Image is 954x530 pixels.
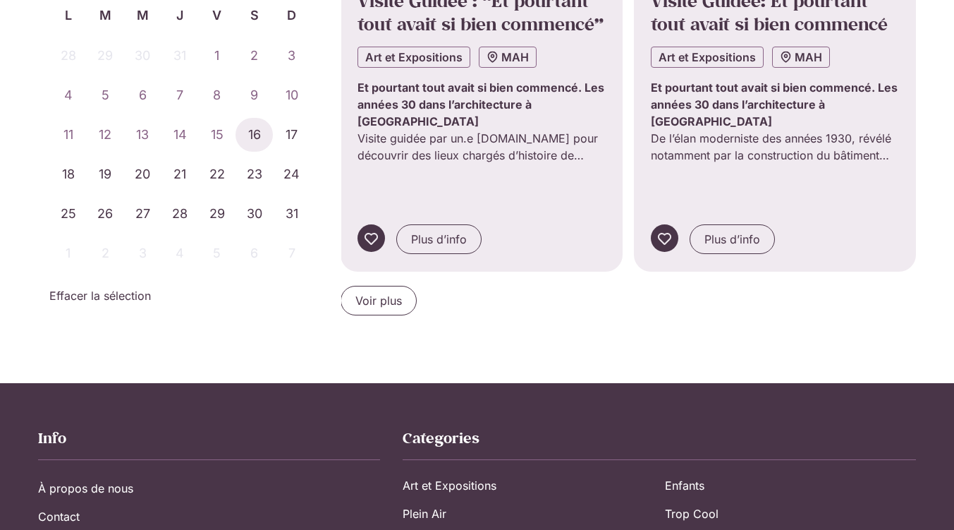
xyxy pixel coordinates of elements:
[199,118,236,152] span: Août 15, 2025
[87,197,124,231] span: Août 26, 2025
[403,471,654,500] a: Art et Expositions
[199,157,236,191] span: Août 22, 2025
[124,157,161,191] span: Août 20, 2025
[199,236,236,270] span: Septembre 5, 2025
[87,39,124,73] span: Juillet 29, 2025
[199,197,236,231] span: Août 29, 2025
[273,6,310,25] span: D
[665,500,916,528] a: Trop Cool
[273,118,310,152] span: Août 17, 2025
[199,6,236,25] span: V
[124,6,161,25] span: M
[87,6,124,25] span: M
[357,130,606,164] p: Visite guidée par un.e [DOMAIN_NAME] pour découvrir des lieux chargés d’histoire de manière enric...
[236,39,273,73] span: Août 2, 2025
[236,78,273,112] span: Août 9, 2025
[124,236,161,270] span: Septembre 3, 2025
[124,118,161,152] span: Août 13, 2025
[396,224,482,254] a: Plus d’info
[411,231,467,248] span: Plus d’info
[87,236,124,270] span: Septembre 2, 2025
[161,157,199,191] span: Août 21, 2025
[161,6,199,25] span: J
[403,500,654,528] a: Plein Air
[651,80,898,128] strong: Et pourtant tout avait si bien commencé. Les années 30 dans l’architecture à [GEOGRAPHIC_DATA]
[87,157,124,191] span: Août 19, 2025
[651,130,899,164] p: De l’élan moderniste des années 1930, révélé notamment par la construction du bâtiment Clarté de ...
[49,236,87,270] span: Septembre 1, 2025
[87,118,124,152] span: Août 12, 2025
[49,287,151,304] a: Effacer la sélection
[38,474,380,502] a: À propos de nous
[479,47,537,68] a: MAH
[273,39,310,73] span: Août 3, 2025
[772,47,830,68] a: MAH
[49,197,87,231] span: Août 25, 2025
[161,118,199,152] span: Août 14, 2025
[199,39,236,73] span: Août 1, 2025
[273,157,310,191] span: Août 24, 2025
[690,224,775,254] a: Plus d’info
[665,471,916,500] a: Enfants
[357,47,470,68] a: Art et Expositions
[161,39,199,73] span: Juillet 31, 2025
[236,197,273,231] span: Août 30, 2025
[124,78,161,112] span: Août 6, 2025
[236,6,273,25] span: S
[273,236,310,270] span: Septembre 7, 2025
[355,292,402,309] span: Voir plus
[403,428,916,448] h2: Categories
[236,118,273,152] span: Août 16, 2025
[49,6,87,25] span: L
[341,286,417,315] a: Voir plus
[273,78,310,112] span: Août 10, 2025
[161,197,199,231] span: Août 28, 2025
[236,157,273,191] span: Août 23, 2025
[236,236,273,270] span: Septembre 6, 2025
[124,197,161,231] span: Août 27, 2025
[87,78,124,112] span: Août 5, 2025
[273,197,310,231] span: Août 31, 2025
[704,231,760,248] span: Plus d’info
[124,39,161,73] span: Juillet 30, 2025
[199,78,236,112] span: Août 8, 2025
[161,78,199,112] span: Août 7, 2025
[651,47,764,68] a: Art et Expositions
[161,236,199,270] span: Septembre 4, 2025
[49,157,87,191] span: Août 18, 2025
[49,118,87,152] span: Août 11, 2025
[357,80,604,128] strong: Et pourtant tout avait si bien commencé. Les années 30 dans l’architecture à [GEOGRAPHIC_DATA]
[49,78,87,112] span: Août 4, 2025
[49,39,87,73] span: Juillet 28, 2025
[38,428,380,448] h2: Info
